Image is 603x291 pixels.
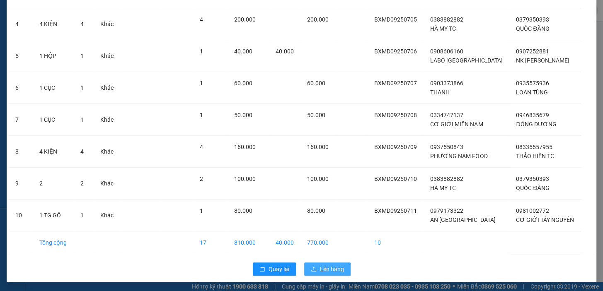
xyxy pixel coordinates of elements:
td: 40.000 [269,231,300,254]
span: 1 [200,207,203,214]
span: 0935575936 [516,80,549,87]
span: 0379350393 [516,16,549,23]
span: BXMD09250708 [374,112,417,118]
span: 4 [80,148,84,155]
td: 4 KIỆN [33,8,73,40]
span: BXMD09250710 [374,176,417,182]
td: Khác [94,40,120,72]
td: Khác [94,136,120,168]
td: 4 [9,8,33,40]
span: 0383882882 [430,16,463,23]
span: 50.000 [307,112,325,118]
span: 80.000 [234,207,252,214]
span: 0946835679 [516,112,549,118]
span: 1 [200,80,203,87]
span: 0334747137 [430,112,463,118]
td: Khác [94,72,120,104]
span: 0979173322 [430,207,463,214]
span: 0379350393 [516,176,549,182]
span: AN [GEOGRAPHIC_DATA] [430,216,495,223]
span: THẢO HIỀN TC [516,153,554,159]
span: ĐÔNG DƯƠNG [516,121,556,127]
td: Khác [94,168,120,200]
span: THANH [430,89,450,96]
span: 0937550843 [430,144,463,150]
span: 0981002772 [516,207,549,214]
span: QUỐC ĐĂNG [516,185,549,191]
span: 4 [80,21,84,27]
span: 1 [80,116,84,123]
span: LOAN TÙNG [516,89,548,96]
span: Quay lại [269,265,289,274]
td: Khác [94,8,120,40]
span: 60.000 [234,80,252,87]
td: 1 CỤC [33,104,73,136]
td: 17 [193,231,228,254]
span: HÀ MY TC [430,25,456,32]
span: 0908606160 [430,48,463,55]
span: BXMD09250711 [374,207,417,214]
td: 2 [33,168,73,200]
td: 10 [9,200,33,231]
span: 08335557955 [516,144,552,150]
span: 4 [200,16,203,23]
span: 1 [80,84,84,91]
span: 40.000 [234,48,252,55]
span: BXMD09250706 [374,48,417,55]
span: HÀ MY TC [430,185,456,191]
td: Tổng cộng [33,231,73,254]
span: 4 [200,144,203,150]
td: 4 KIỆN [33,136,73,168]
span: LABO [GEOGRAPHIC_DATA] [430,57,502,64]
span: 2 [200,176,203,182]
td: 8 [9,136,33,168]
span: PHƯƠNG NAM FOOD [430,153,487,159]
span: QUỐC ĐĂNG [516,25,549,32]
td: 6 [9,72,33,104]
span: 0383882882 [430,176,463,182]
span: 40.000 [276,48,294,55]
td: 9 [9,168,33,200]
span: 160.000 [234,144,256,150]
span: NK [PERSON_NAME] [516,57,569,64]
span: Lên hàng [320,265,344,274]
td: Khác [94,200,120,231]
span: 1 [200,48,203,55]
button: uploadLên hàng [304,262,351,276]
span: rollback [259,266,265,273]
span: 0907252881 [516,48,549,55]
span: 0903373866 [430,80,463,87]
td: Khác [94,104,120,136]
span: 2 [80,180,84,187]
td: 1 CỤC [33,72,73,104]
span: 1 [200,112,203,118]
td: 810.000 [228,231,269,254]
span: 1 [80,212,84,219]
span: 60.000 [307,80,325,87]
span: CƠ GIỚI TÂY NGUYÊN [516,216,574,223]
span: BXMD09250705 [374,16,417,23]
td: 770.000 [300,231,335,254]
td: 5 [9,40,33,72]
span: CƠ GIỚI MIỀN NAM [430,121,483,127]
td: 10 [368,231,424,254]
span: 200.000 [234,16,256,23]
span: 160.000 [307,144,329,150]
td: 7 [9,104,33,136]
span: upload [311,266,317,273]
span: 1 [80,53,84,59]
span: BXMD09250709 [374,144,417,150]
td: 1 HỘP [33,40,73,72]
span: 100.000 [307,176,329,182]
td: 1 TG GỖ [33,200,73,231]
span: 80.000 [307,207,325,214]
span: 100.000 [234,176,256,182]
span: 50.000 [234,112,252,118]
button: rollbackQuay lại [253,262,296,276]
span: 200.000 [307,16,329,23]
span: BXMD09250707 [374,80,417,87]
